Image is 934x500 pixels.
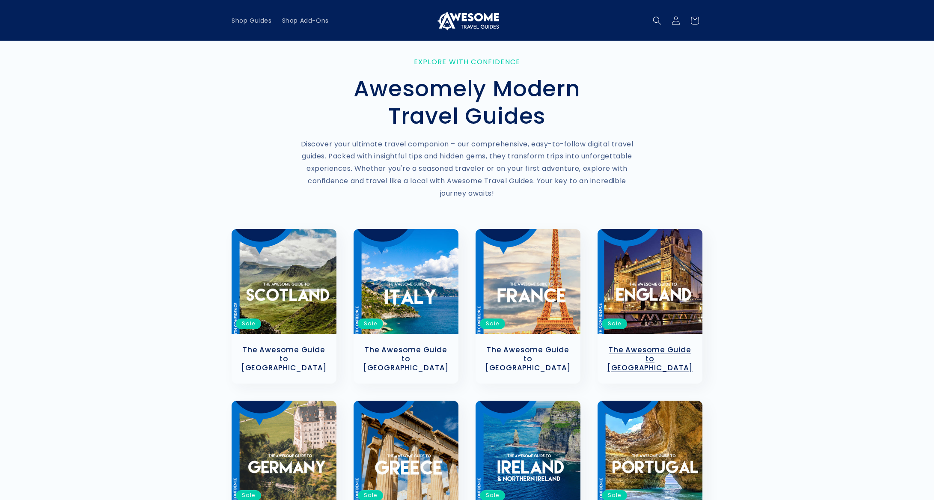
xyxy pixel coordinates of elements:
a: Shop Guides [226,12,277,30]
span: Shop Add-Ons [282,17,329,24]
a: The Awesome Guide to [GEOGRAPHIC_DATA] [362,345,450,372]
a: The Awesome Guide to [GEOGRAPHIC_DATA] [606,345,694,372]
a: The Awesome Guide to [GEOGRAPHIC_DATA] [484,345,572,372]
a: Shop Add-Ons [277,12,334,30]
a: The Awesome Guide to [GEOGRAPHIC_DATA] [240,345,328,372]
p: Explore with Confidence [300,58,634,66]
summary: Search [648,11,666,30]
a: Awesome Travel Guides [432,7,503,34]
span: Shop Guides [232,17,272,24]
h2: Awesomely Modern Travel Guides [300,75,634,130]
p: Discover your ultimate travel companion – our comprehensive, easy-to-follow digital travel guides... [300,138,634,200]
img: Awesome Travel Guides [435,10,499,31]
